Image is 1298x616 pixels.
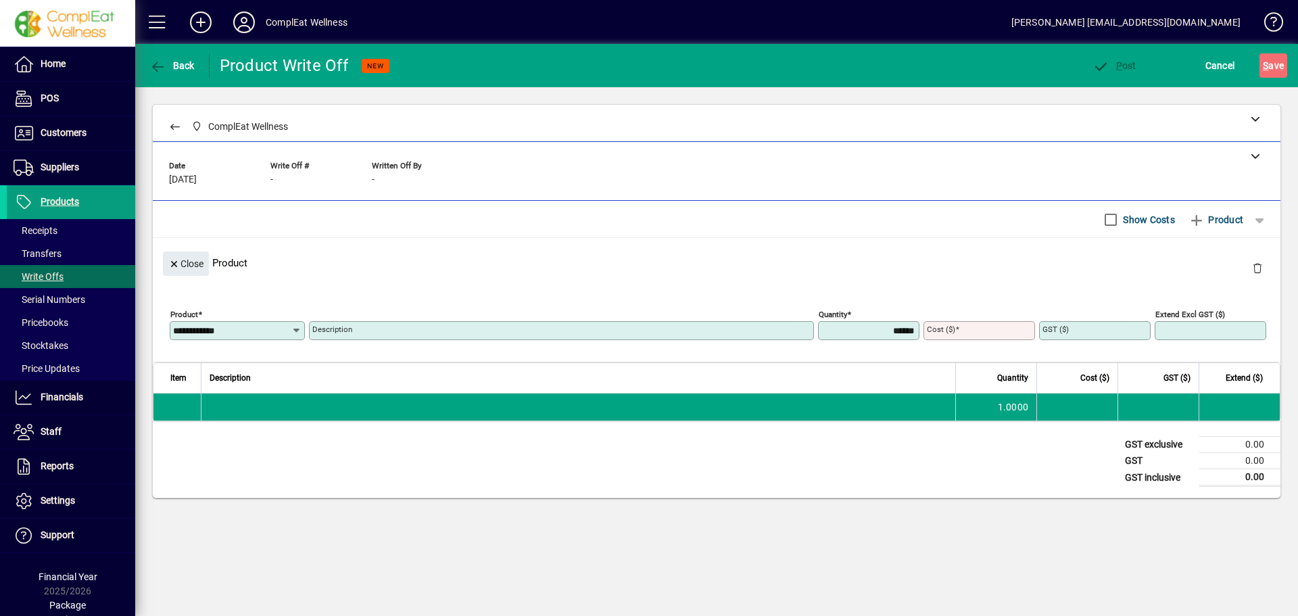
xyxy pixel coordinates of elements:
span: Settings [41,495,75,506]
span: Reports [41,460,74,471]
span: ave [1263,55,1284,76]
app-page-header-button: Delete [1241,262,1274,274]
a: POS [7,82,135,116]
div: Product Write Off [220,55,348,76]
span: Package [49,600,86,611]
mat-label: GST ($) [1042,325,1069,334]
span: Write Offs [14,271,64,282]
td: 1.0000 [955,394,1036,421]
a: Serial Numbers [7,288,135,311]
button: Profile [222,10,266,34]
app-page-header-button: Close [160,257,212,269]
a: Support [7,519,135,552]
a: Knowledge Base [1254,3,1281,47]
button: Back [146,53,198,78]
span: Financials [41,392,83,402]
a: Customers [7,116,135,150]
button: Delete [1241,252,1274,284]
span: S [1263,60,1268,71]
a: Home [7,47,135,81]
span: - [372,174,375,185]
a: Staff [7,415,135,449]
span: Transfers [14,248,62,259]
button: Save [1259,53,1287,78]
span: Back [149,60,195,71]
span: POS [41,93,59,103]
mat-label: Description [312,325,352,334]
div: ComplEat Wellness [266,11,347,33]
td: GST inclusive [1118,469,1199,486]
span: Products [41,196,79,207]
td: 0.00 [1199,453,1280,469]
span: Quantity [997,371,1028,385]
span: [DATE] [169,174,197,185]
span: - [270,174,273,185]
span: Suppliers [41,162,79,172]
a: Reports [7,450,135,483]
td: GST exclusive [1118,437,1199,453]
div: Product [153,238,1280,287]
span: Financial Year [39,571,97,582]
app-page-header-button: Back [135,53,210,78]
span: NEW [367,62,384,70]
div: [PERSON_NAME] [EMAIL_ADDRESS][DOMAIN_NAME] [1011,11,1241,33]
span: Close [168,253,203,275]
span: P [1116,60,1122,71]
a: Receipts [7,219,135,242]
label: Show Costs [1120,213,1175,227]
td: GST [1118,453,1199,469]
a: Price Updates [7,357,135,380]
a: Suppliers [7,151,135,185]
button: Close [163,252,209,276]
a: Settings [7,484,135,518]
mat-label: Quantity [819,310,847,319]
a: Write Offs [7,265,135,288]
span: Serial Numbers [14,294,85,305]
mat-label: Product [170,310,198,319]
td: 0.00 [1199,469,1280,486]
span: Pricebooks [14,317,68,328]
span: Home [41,58,66,69]
mat-label: Extend excl GST ($) [1155,310,1225,319]
span: Staff [41,426,62,437]
a: Financials [7,381,135,414]
span: Price Updates [14,363,80,374]
span: Extend ($) [1226,371,1263,385]
span: Support [41,529,74,540]
span: Receipts [14,225,57,236]
span: Customers [41,127,87,138]
button: Cancel [1202,53,1239,78]
button: Add [179,10,222,34]
span: Stocktakes [14,340,68,351]
mat-label: Cost ($) [927,325,955,334]
a: Stocktakes [7,334,135,357]
a: Pricebooks [7,311,135,334]
span: Cancel [1205,55,1235,76]
span: ost [1092,60,1136,71]
td: 0.00 [1199,437,1280,453]
a: Transfers [7,242,135,265]
span: GST ($) [1163,371,1191,385]
span: Cost ($) [1080,371,1109,385]
button: Post [1089,53,1140,78]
